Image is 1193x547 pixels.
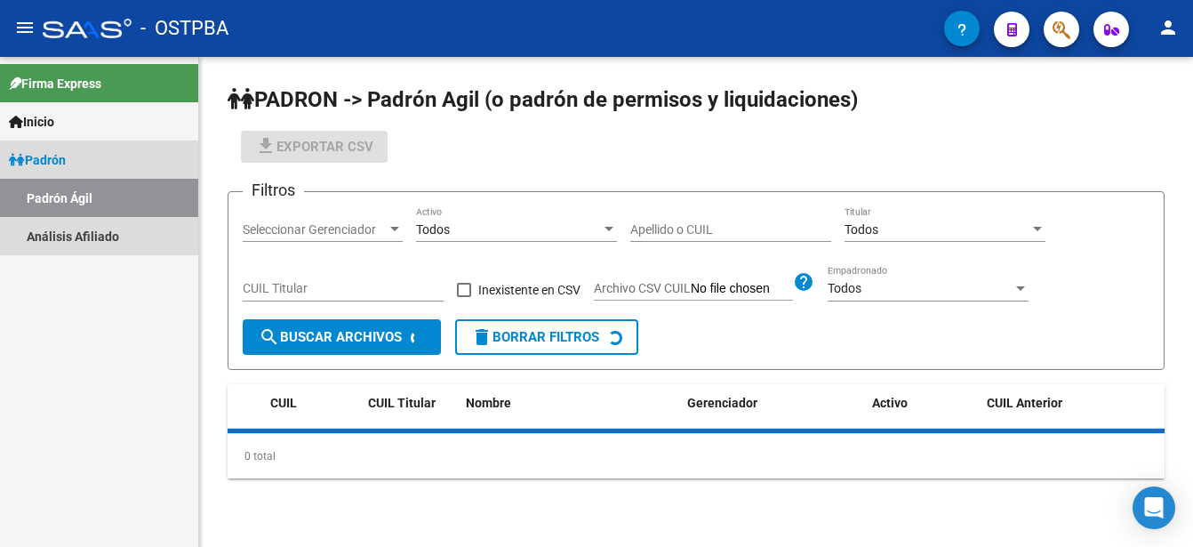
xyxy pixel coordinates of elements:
div: 0 total [228,434,1165,479]
mat-icon: file_download [255,135,276,157]
span: Buscar Archivos [259,329,402,345]
span: CUIL Anterior [987,396,1062,410]
span: Archivo CSV CUIL [594,281,691,295]
button: Borrar Filtros [455,319,638,355]
span: Nombre [466,396,511,410]
span: Firma Express [9,74,101,93]
datatable-header-cell: Nombre [459,384,680,422]
datatable-header-cell: CUIL Titular [361,384,459,422]
span: Todos [828,281,861,295]
span: Padrón [9,150,66,170]
h3: Filtros [243,178,304,203]
span: Todos [845,222,878,237]
button: Buscar Archivos [243,319,441,355]
span: CUIL Titular [368,396,436,410]
datatable-header-cell: Gerenciador [680,384,866,422]
datatable-header-cell: Activo [865,384,980,422]
datatable-header-cell: CUIL [263,384,361,422]
span: PADRON -> Padrón Agil (o padrón de permisos y liquidaciones) [228,87,858,112]
span: Todos [416,222,450,237]
div: Open Intercom Messenger [1133,487,1175,529]
span: Activo [872,396,908,410]
mat-icon: search [259,326,280,348]
mat-icon: delete [471,326,492,348]
span: Seleccionar Gerenciador [243,222,387,237]
input: Archivo CSV CUIL [691,281,793,297]
span: Borrar Filtros [471,329,599,345]
span: Gerenciador [687,396,757,410]
span: Inexistente en CSV [478,279,580,301]
mat-icon: help [793,271,814,293]
mat-icon: person [1157,17,1179,38]
span: Exportar CSV [255,139,373,155]
datatable-header-cell: CUIL Anterior [980,384,1165,422]
span: - OSTPBA [140,9,228,48]
button: Exportar CSV [241,131,388,163]
mat-icon: menu [14,17,36,38]
span: CUIL [270,396,297,410]
span: Inicio [9,112,54,132]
